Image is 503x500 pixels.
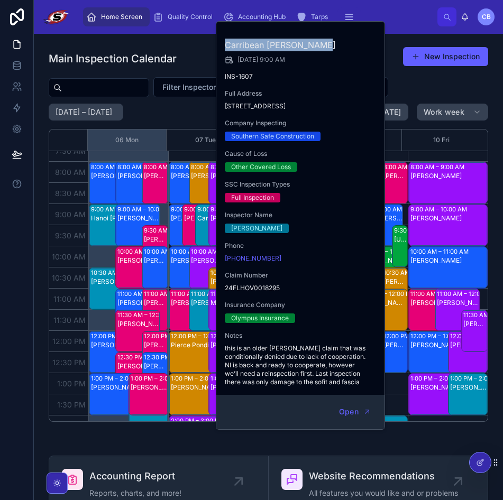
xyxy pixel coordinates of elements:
div: 1:00 PM – 2:00 PM [91,374,145,383]
div: 1:00 PM – 2:00 PM [410,374,465,383]
span: this is an older [PERSON_NAME] claim that was conditionally denied due to lack of cooperation. NI... [225,344,377,386]
span: 12:00 PM [50,337,88,346]
button: 06 Mon [115,129,139,151]
div: [PERSON_NAME] [450,341,487,349]
div: 10 Fri [433,129,450,151]
button: Work week [417,104,488,121]
div: [PERSON_NAME] [144,235,167,244]
div: 8:00 AM – 9:00 AM[PERSON_NAME] [189,162,222,203]
span: Open [339,407,359,416]
div: 9:00 AM – 10:00 AM [117,205,177,214]
div: 9:00 AM – 10:00 AM [197,205,257,214]
div: [PERSON_NAME] [410,299,452,307]
div: [PERSON_NAME] & [PERSON_NAME] [171,299,202,307]
div: [PERSON_NAME] [91,172,133,180]
div: [PERSON_NAME] [117,172,159,180]
span: [DATE] 9:00 AM [237,55,285,64]
div: [PERSON_NAME] [410,256,487,265]
div: 9:00 AM – 10:00 AM[PERSON_NAME] [182,205,204,246]
div: Pierce Pondi [171,341,235,349]
div: [PERSON_NAME] [171,256,202,265]
div: 9:00 AM – 10:00 AM[PERSON_NAME] [377,205,403,246]
button: Open [332,403,378,421]
div: [PERSON_NAME] [383,172,407,180]
div: 9:00 AM – 10:00 AM [171,205,230,214]
div: Full Inspection [231,193,274,202]
div: 12:00 PM – 1:00 PMPierce Pondi [169,331,236,373]
div: [PERSON_NAME] & [PERSON_NAME] [117,362,159,371]
div: 8:00 AM – 9:00 AM[PERSON_NAME] [116,162,160,203]
div: Mark & [PERSON_NAME] [211,299,241,307]
div: 12:30 PM – 1:30 PM [117,353,175,362]
div: [PERSON_NAME] [191,256,222,265]
div: 10:00 AM – 11:00 AM[PERSON_NAME] [169,247,202,288]
div: [PERSON_NAME] [91,277,133,286]
div: [PERSON_NAME] [144,299,167,307]
div: 11:00 AM – 12:00 PM [410,290,471,298]
div: [PERSON_NAME] [211,383,247,392]
div: [PERSON_NAME] [144,256,167,265]
div: 12:00 PM – 1:00 PM [211,332,268,340]
div: 10:00 AM – 11:00 AM [357,247,418,256]
div: [PERSON_NAME] [117,299,159,307]
div: 11:00 AM – 12:00 PM [191,290,251,298]
div: 10:30 AM – 11:30 AM [211,268,271,277]
div: 10:00 AM – 11:00 AM [191,247,252,256]
div: 11:00 AM – 12:00 PM [144,290,204,298]
div: Other Covered Loss [231,162,291,172]
a: Quality Control [150,7,220,26]
div: 9:00 AM – 10:00 AM [410,205,470,214]
button: New Inspection [403,47,488,66]
div: 8:00 AM – 9:00 AM [144,163,200,171]
div: 9:00 AM – 10:00 AMCarribean [PERSON_NAME] [196,205,217,246]
span: 9:00 AM [52,210,88,219]
span: Insurance Company [225,301,377,309]
div: Southern Safe Construction [231,132,314,141]
div: 11:30 AM – 12:30 PM[PERSON_NAME] [462,310,487,351]
button: [DATE] [370,104,408,121]
div: 1:30 PM – 2:30 PM[PERSON_NAME] [129,395,168,436]
div: 8:00 AM – 9:00 AM [410,163,467,171]
div: 10:00 AM – 11:00 AM [171,247,232,256]
div: 10:30 AM – 11:30 AM [91,268,152,277]
span: Company Inspecting [225,119,377,127]
div: 9:00 AM – 10:00 AM[PERSON_NAME] [116,205,160,246]
div: 8:00 AM – 9:00 AM[PERSON_NAME] [169,162,202,203]
span: Cause of Loss [225,150,377,158]
div: [PERSON_NAME] & [PERSON_NAME] [211,341,247,349]
div: 9:00 AM – 10:00 AM [184,205,243,214]
div: 10:00 AM – 11:00 AM [117,247,178,256]
span: 1:30 PM [54,400,88,409]
div: 11:00 AM – 12:00 PM [171,290,231,298]
div: 11:00 AM – 12:00 PM[PERSON_NAME] [116,289,160,330]
div: 12:30 PM – 1:30 PM[PERSON_NAME] & [PERSON_NAME] [116,353,160,394]
div: 11:00 AM – 12:00 PM[PERSON_NAME] [435,289,479,330]
div: [PERSON_NAME] [131,383,167,392]
div: 11:00 AM – 12:00 PM[PERSON_NAME] [189,289,222,330]
div: 11:00 AM – 12:00 PMMark & [PERSON_NAME] [209,289,242,330]
div: 07 Tue [195,129,216,151]
span: 9:30 AM [52,231,88,240]
div: 11:00 AM – 12:00 PM [437,290,497,298]
h2: [DATE] – [DATE] [56,107,112,117]
div: [PERSON_NAME] [437,299,479,307]
div: 8:00 AM – 9:00 AM[PERSON_NAME] [382,162,407,203]
div: [PERSON_NAME] [171,214,190,223]
a: Home Screen [83,7,150,26]
div: 1:00 PM – 2:00 PM[PERSON_NAME] [89,374,156,415]
div: Hanoi [PERSON_NAME] [91,214,133,223]
div: 12:00 PM – 1:00 PM[PERSON_NAME] [382,331,407,373]
div: [PERSON_NAME] [450,383,487,392]
span: 7:30 AM [53,146,88,155]
div: [PERSON_NAME] [211,172,241,180]
span: 8:30 AM [52,189,88,198]
span: 11:30 AM [51,316,88,325]
div: 9:00 AM – 10:00 AM[PERSON_NAME] [169,205,190,246]
img: App logo [42,8,70,25]
div: 8:00 AM – 9:00 AM [191,163,248,171]
span: Filter Inspector Name [162,82,239,92]
div: [PERSON_NAME] [211,277,241,286]
div: 12:00 PM – 1:00 PM [410,332,468,340]
div: 10:30 AM – 11:30 AM[PERSON_NAME] [89,268,133,309]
